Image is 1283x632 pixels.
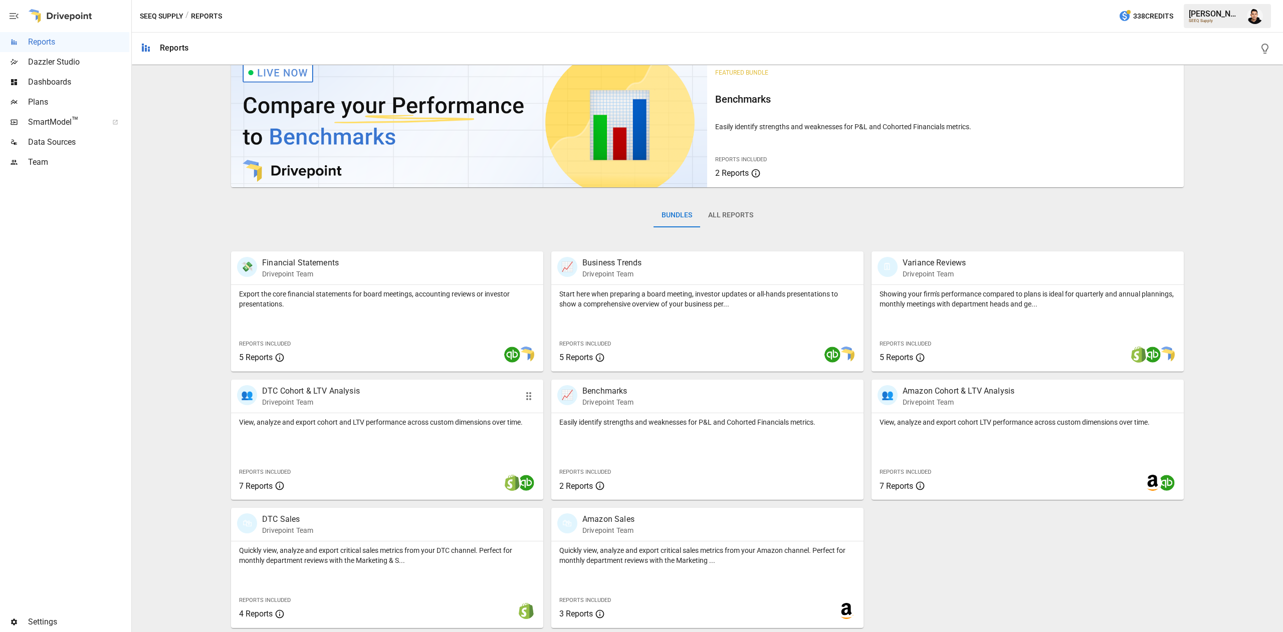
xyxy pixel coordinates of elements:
[160,43,188,53] div: Reports
[1189,9,1241,19] div: [PERSON_NAME]
[28,116,101,128] span: SmartModel
[559,469,611,475] span: Reports Included
[838,603,854,619] img: amazon
[582,525,634,535] p: Drivepoint Team
[262,257,339,269] p: Financial Statements
[1133,10,1173,23] span: 338 Credits
[715,69,768,76] span: Featured Bundle
[878,257,898,277] div: 🗓
[880,481,913,491] span: 7 Reports
[1247,8,1263,24] img: Francisco Sanchez
[559,609,593,618] span: 3 Reports
[239,469,291,475] span: Reports Included
[715,156,767,163] span: Reports Included
[1145,475,1161,491] img: amazon
[582,257,641,269] p: Business Trends
[838,347,854,363] img: smart model
[557,257,577,277] div: 📈
[237,513,257,533] div: 🛍
[582,385,633,397] p: Benchmarks
[880,353,913,362] span: 5 Reports
[28,76,129,88] span: Dashboards
[715,168,749,178] span: 2 Reports
[262,269,339,279] p: Drivepoint Team
[239,545,535,565] p: Quickly view, analyze and export critical sales metrics from your DTC channel. Perfect for monthl...
[262,397,360,407] p: Drivepoint Team
[824,347,840,363] img: quickbooks
[559,597,611,603] span: Reports Included
[1159,475,1175,491] img: quickbooks
[557,385,577,405] div: 📈
[1131,347,1147,363] img: shopify
[903,385,1014,397] p: Amazon Cohort & LTV Analysis
[903,257,966,269] p: Variance Reviews
[28,36,129,48] span: Reports
[559,481,593,491] span: 2 Reports
[559,417,856,427] p: Easily identify strengths and weaknesses for P&L and Cohorted Financials metrics.
[1241,2,1269,30] button: Francisco Sanchez
[239,289,535,309] p: Export the core financial statements for board meetings, accounting reviews or investor presentat...
[880,417,1176,427] p: View, analyze and export cohort LTV performance across custom dimensions over time.
[559,353,593,362] span: 5 Reports
[28,136,129,148] span: Data Sources
[237,385,257,405] div: 👥
[239,609,273,618] span: 4 Reports
[1159,347,1175,363] img: smart model
[715,91,1175,107] h6: Benchmarks
[557,513,577,533] div: 🛍
[582,397,633,407] p: Drivepoint Team
[878,385,898,405] div: 👥
[559,545,856,565] p: Quickly view, analyze and export critical sales metrics from your Amazon channel. Perfect for mon...
[700,203,761,227] button: All Reports
[72,115,79,127] span: ™
[1189,19,1241,23] div: SEEQ Supply
[262,513,313,525] p: DTC Sales
[239,481,273,491] span: 7 Reports
[559,289,856,309] p: Start here when preparing a board meeting, investor updates or all-hands presentations to show a ...
[28,156,129,168] span: Team
[239,597,291,603] span: Reports Included
[518,347,534,363] img: smart model
[903,269,966,279] p: Drivepoint Team
[239,341,291,347] span: Reports Included
[231,57,707,187] img: video thumbnail
[239,417,535,427] p: View, analyze and export cohort and LTV performance across custom dimensions over time.
[582,269,641,279] p: Drivepoint Team
[559,341,611,347] span: Reports Included
[1115,7,1177,26] button: 338Credits
[28,96,129,108] span: Plans
[518,603,534,619] img: shopify
[880,289,1176,309] p: Showing your firm's performance compared to plans is ideal for quarterly and annual plannings, mo...
[504,347,520,363] img: quickbooks
[654,203,700,227] button: Bundles
[140,10,183,23] button: SEEQ Supply
[262,385,360,397] p: DTC Cohort & LTV Analysis
[185,10,189,23] div: /
[28,616,129,628] span: Settings
[237,257,257,277] div: 💸
[880,341,931,347] span: Reports Included
[239,353,273,362] span: 5 Reports
[518,475,534,491] img: quickbooks
[1145,347,1161,363] img: quickbooks
[903,397,1014,407] p: Drivepoint Team
[582,513,634,525] p: Amazon Sales
[262,525,313,535] p: Drivepoint Team
[715,122,1175,132] p: Easily identify strengths and weaknesses for P&L and Cohorted Financials metrics.
[504,475,520,491] img: shopify
[28,56,129,68] span: Dazzler Studio
[880,469,931,475] span: Reports Included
